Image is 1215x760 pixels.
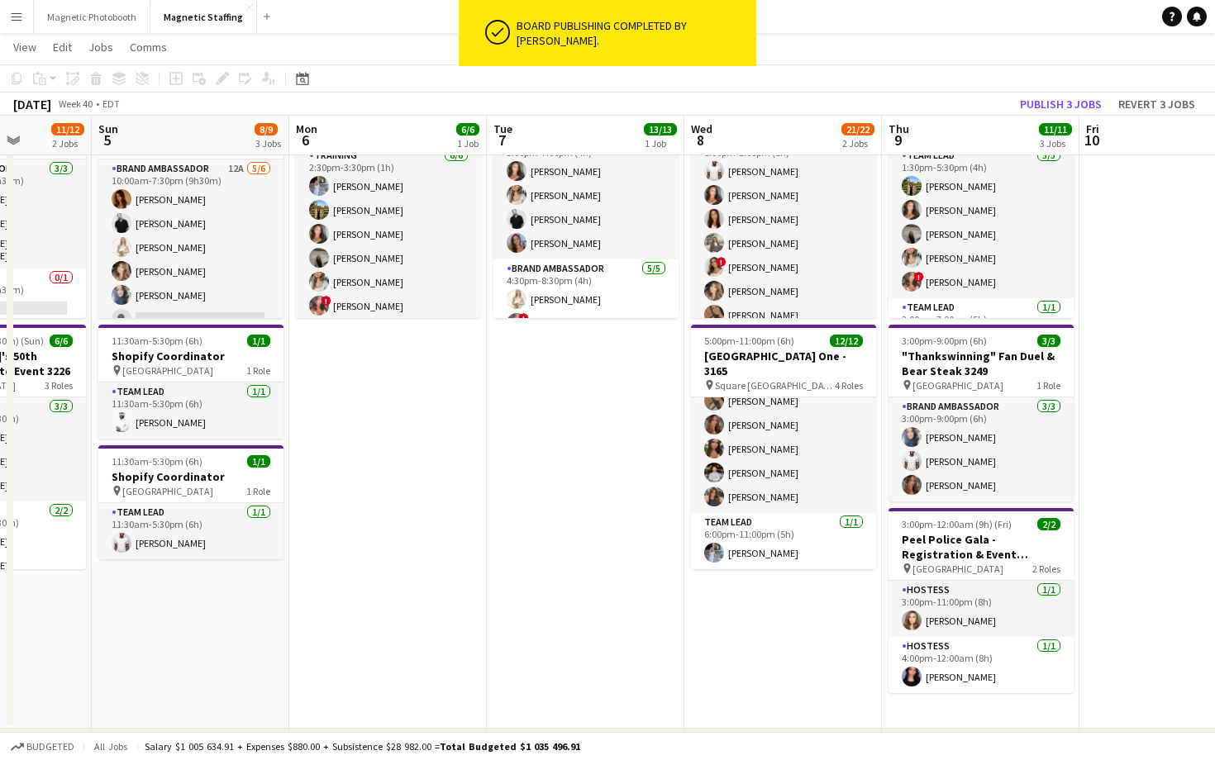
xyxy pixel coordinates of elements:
span: 5 [96,131,118,150]
app-job-card: 3:00pm-9:00pm (6h)3/3"Thankswinning" Fan Duel & Bear Steak 3249 [GEOGRAPHIC_DATA]1 RoleBrand Amba... [889,325,1074,501]
h3: Shopify Coordinator [98,469,283,484]
span: 3 Roles [45,379,73,392]
button: Budgeted [8,738,77,756]
span: Mon [296,121,317,136]
span: 11/12 [51,123,84,135]
app-card-role: Team Lead1/111:30am-5:30pm (6h)[PERSON_NAME] [98,382,283,439]
button: Revert 3 jobs [1112,93,1202,115]
span: 9 [886,131,909,150]
span: Week 40 [55,97,96,110]
app-job-card: Updated10:00am-7:30pm (9h30m)6/7MAC Activation - The Well 3221 The Well Upper Level2 RolesBrand A... [98,74,283,318]
h3: "Thankswinning" Fan Duel & Bear Steak 3249 [889,349,1074,378]
span: 11:30am-5:30pm (6h) [112,455,202,468]
h3: Shopify Coordinator [98,349,283,363]
h3: [GEOGRAPHIC_DATA] One - 3165 [691,349,876,378]
span: [GEOGRAPHIC_DATA] [122,485,213,497]
a: Jobs [82,36,120,58]
span: Budgeted [26,741,74,753]
span: 12/12 [830,335,863,347]
span: 5:00pm-11:00pm (6h) [704,335,794,347]
app-job-card: 2:30pm-3:30pm (1h)6/6Sunlife Conference - Event Coordinators 3639 Virtual Call1 RoleTraining6/62:... [296,74,481,318]
span: 6/6 [50,335,73,347]
span: 11:30am-5:30pm (6h) [112,335,202,347]
app-card-role: Team Lead1/16:00pm-11:00pm (5h)[PERSON_NAME] [691,513,876,569]
div: EDT [102,97,120,110]
span: Edit [53,40,72,55]
div: Board publishing completed by [PERSON_NAME]. [517,18,750,48]
app-card-role: Team Lead1/12:00pm-7:00pm (5h) [889,298,1074,354]
span: [GEOGRAPHIC_DATA] [122,364,213,377]
app-job-card: 11:30am-5:30pm (6h)1/1Shopify Coordinator [GEOGRAPHIC_DATA]1 RoleTeam Lead1/111:30am-5:30pm (6h)[... [98,325,283,439]
span: 3:00pm-9:00pm (6h) [902,335,987,347]
span: [GEOGRAPHIC_DATA] [912,563,1003,575]
div: 3 Jobs [1040,137,1071,150]
a: View [7,36,43,58]
span: Tue [493,121,512,136]
span: Sun [98,121,118,136]
span: 2 Roles [1032,563,1060,575]
span: 1 Role [246,485,270,497]
app-card-role: Brand Ambassador3/33:00pm-9:00pm (6h)[PERSON_NAME][PERSON_NAME][PERSON_NAME] [889,397,1074,501]
span: Square [GEOGRAPHIC_DATA] [715,379,835,392]
button: Magnetic Photobooth [34,1,150,33]
app-card-role: Team Lead5/51:30pm-5:30pm (4h)[PERSON_NAME][PERSON_NAME][PERSON_NAME][PERSON_NAME]![PERSON_NAME] [889,146,1074,298]
app-job-card: 1:00pm-2:00pm (1h)9/10Olay Virtual Training Virtual1 RoleBrand Ambassador2A9/101:00pm-2:00pm (1h)... [691,74,876,318]
app-card-role: Training6/62:30pm-3:30pm (1h)[PERSON_NAME][PERSON_NAME][PERSON_NAME][PERSON_NAME][PERSON_NAME]![P... [296,146,481,322]
div: 2 Jobs [842,137,874,150]
div: 2 Jobs [52,137,83,150]
span: 6 [293,131,317,150]
span: 8/9 [255,123,278,135]
div: 1 Job [645,137,676,150]
span: View [13,40,36,55]
h3: Peel Police Gala - Registration & Event Support (3111) [889,532,1074,562]
div: 3 Jobs [255,137,281,150]
app-card-role: [PERSON_NAME][PERSON_NAME][PERSON_NAME][PERSON_NAME][PERSON_NAME][PERSON_NAME][PERSON_NAME][PERSO... [691,289,876,513]
span: Fri [1086,121,1099,136]
a: Edit [46,36,79,58]
a: Comms [123,36,174,58]
span: 6/6 [456,123,479,135]
span: 11/11 [1039,123,1072,135]
span: ! [322,296,331,306]
span: Comms [130,40,167,55]
button: Publish 3 jobs [1013,93,1108,115]
div: 3:00pm-12:00am (9h) (Wed)13/13Schinlder Event 3174 The Well4 RolesBrand Ambassador4/43:00pm-7:00p... [493,74,679,318]
span: 1/1 [247,455,270,468]
span: 2/2 [1037,518,1060,530]
span: ! [914,272,924,282]
button: Magnetic Staffing [150,1,257,33]
div: [DATE] [13,96,51,112]
span: 7 [491,131,512,150]
span: ! [717,257,727,267]
app-card-role: Brand Ambassador12A5/610:00am-7:30pm (9h30m)[PERSON_NAME][PERSON_NAME][PERSON_NAME][PERSON_NAME][... [98,159,283,335]
app-job-card: 1:30pm-7:00pm (5h30m)6/6Sunlife Conference - Event Coordinators 3179 Ritz Carlton2 RolesTeam Lead... [889,74,1074,318]
span: 8 [688,131,712,150]
span: [GEOGRAPHIC_DATA] [912,379,1003,392]
app-job-card: 5:00pm-11:00pm (6h)12/12[GEOGRAPHIC_DATA] One - 3165 Square [GEOGRAPHIC_DATA]4 Roles[PERSON_NAME]... [691,325,876,569]
span: 4 Roles [835,379,863,392]
span: All jobs [91,740,131,753]
app-card-role: Team Lead1/111:30am-5:30pm (6h)[PERSON_NAME] [98,503,283,559]
app-card-role: Brand Ambassador4/43:00pm-7:00pm (4h)[PERSON_NAME][PERSON_NAME][PERSON_NAME][PERSON_NAME] [493,131,679,259]
span: 1 Role [246,364,270,377]
span: 13/13 [644,123,677,135]
span: 3:00pm-12:00am (9h) (Fri) [902,518,1012,530]
span: Wed [691,121,712,136]
div: 1 Job [457,137,479,150]
app-job-card: 11:30am-5:30pm (6h)1/1Shopify Coordinator [GEOGRAPHIC_DATA]1 RoleTeam Lead1/111:30am-5:30pm (6h)[... [98,445,283,559]
app-card-role: Hostess1/14:00pm-12:00am (8h)[PERSON_NAME] [889,637,1074,693]
span: 10 [1084,131,1099,150]
span: Jobs [88,40,113,55]
span: ! [519,313,529,323]
app-job-card: 3:00pm-12:00am (9h) (Fri)2/2Peel Police Gala - Registration & Event Support (3111) [GEOGRAPHIC_DA... [889,508,1074,693]
span: 1 Role [1036,379,1060,392]
span: 3/3 [1037,335,1060,347]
